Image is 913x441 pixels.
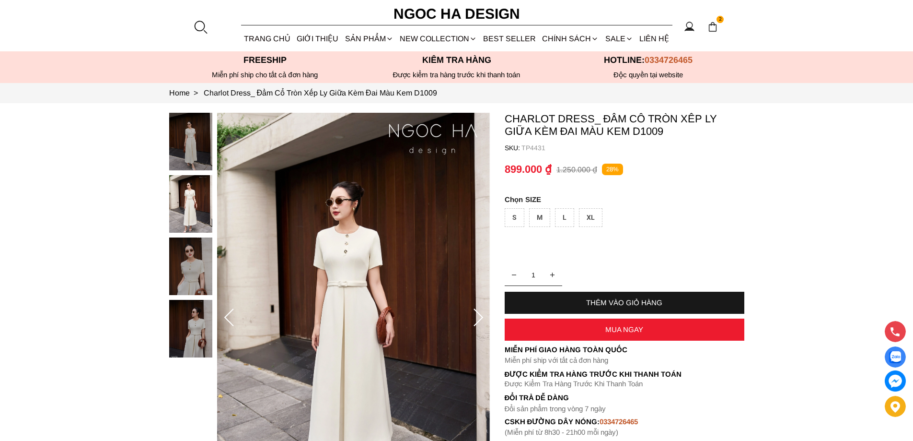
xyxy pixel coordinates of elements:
[169,238,212,295] img: Charlot Dress_ Đầm Cổ Tròn Xếp Ly Giữa Kèm Đai Màu Kem D1009_mini_2
[602,164,623,176] p: 28%
[169,71,361,79] div: Miễn phí ship cho tất cả đơn hàng
[505,405,606,413] font: Đổi sản phẩm trong vòng 7 ngày
[553,55,744,65] p: Hotline:
[241,26,294,51] a: TRANG CHỦ
[505,163,552,176] p: 899.000 ₫
[385,2,529,25] a: Ngoc Ha Design
[505,356,608,364] font: Miễn phí ship với tất cả đơn hàng
[555,208,574,227] div: L
[190,89,202,97] span: >
[600,417,638,426] font: 0334726465
[361,71,553,79] p: Được kiểm tra hàng trước khi thanh toán
[169,113,212,170] img: Charlot Dress_ Đầm Cổ Tròn Xếp Ly Giữa Kèm Đai Màu Kem D1009_mini_0
[204,89,437,97] a: Link to Charlot Dress_ Đầm Cổ Tròn Xếp Ly Giữa Kèm Đai Màu Kem D1009
[717,16,724,24] span: 2
[505,208,524,227] div: S
[342,26,396,51] div: SẢN PHẨM
[505,380,744,388] p: Được Kiểm Tra Hàng Trước Khi Thanh Toán
[505,325,744,334] div: MUA NGAY
[422,55,491,65] font: Kiểm tra hàng
[553,71,744,79] h6: Độc quyền tại website
[169,55,361,65] p: Freeship
[480,26,539,51] a: BEST SELLER
[636,26,672,51] a: LIÊN HỆ
[579,208,602,227] div: XL
[505,428,618,436] font: (Miễn phí từ 8h30 - 21h00 mỗi ngày)
[505,417,600,426] font: cskh đường dây nóng:
[885,370,906,392] a: messenger
[885,346,906,368] a: Display image
[521,144,744,152] p: TP4431
[556,165,597,174] p: 1.250.000 ₫
[539,26,602,51] div: Chính sách
[294,26,342,51] a: GIỚI THIỆU
[505,393,744,402] h6: Đổi trả dễ dàng
[645,55,693,65] span: 0334726465
[396,26,480,51] a: NEW COLLECTION
[505,144,521,152] h6: SKU:
[505,195,744,203] p: SIZE
[505,265,562,285] input: Quantity input
[169,300,212,358] img: Charlot Dress_ Đầm Cổ Tròn Xếp Ly Giữa Kèm Đai Màu Kem D1009_mini_3
[505,346,627,354] font: Miễn phí giao hàng toàn quốc
[169,89,204,97] a: Link to Home
[602,26,636,51] a: SALE
[707,22,718,32] img: img-CART-ICON-ksit0nf1
[505,113,744,138] p: Charlot Dress_ Đầm Cổ Tròn Xếp Ly Giữa Kèm Đai Màu Kem D1009
[505,298,744,307] div: THÊM VÀO GIỎ HÀNG
[505,370,744,379] p: Được Kiểm Tra Hàng Trước Khi Thanh Toán
[529,208,550,227] div: M
[169,175,212,233] img: Charlot Dress_ Đầm Cổ Tròn Xếp Ly Giữa Kèm Đai Màu Kem D1009_mini_1
[889,351,901,363] img: Display image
